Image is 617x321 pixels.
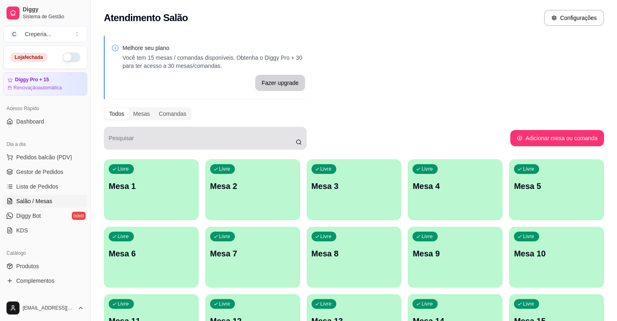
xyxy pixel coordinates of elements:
span: Pedidos balcão (PDV) [16,153,72,161]
p: Mesa 8 [312,248,397,259]
p: Mesa 7 [210,248,295,259]
p: Mesa 10 [514,248,599,259]
input: Pesquisar [109,137,296,145]
p: Mesa 3 [312,180,397,192]
button: [EMAIL_ADDRESS][DOMAIN_NAME] [3,298,87,318]
p: Livre [320,166,332,172]
div: Dia a dia [3,138,87,151]
button: Select a team [3,26,87,42]
a: KDS [3,224,87,237]
p: Livre [219,301,230,307]
button: LivreMesa 2 [205,159,300,220]
a: Lista de Pedidos [3,180,87,193]
a: Complementos [3,274,87,287]
span: C [10,30,18,38]
button: LivreMesa 5 [509,159,604,220]
a: Dashboard [3,115,87,128]
p: Mesa 4 [413,180,498,192]
p: Livre [523,166,534,172]
button: LivreMesa 7 [205,227,300,288]
div: Todos [105,108,129,119]
span: Complementos [16,277,54,285]
p: Livre [421,166,433,172]
p: Livre [118,166,129,172]
button: LivreMesa 6 [104,227,199,288]
p: Mesa 1 [109,180,194,192]
span: Diggy Bot [16,212,41,220]
article: Diggy Pro + 15 [15,77,49,83]
p: Livre [219,233,230,240]
span: Salão / Mesas [16,197,52,205]
span: Diggy [23,6,84,13]
span: KDS [16,226,28,234]
span: Lista de Pedidos [16,182,58,191]
a: DiggySistema de Gestão [3,3,87,23]
p: Livre [118,233,129,240]
span: [EMAIL_ADDRESS][DOMAIN_NAME] [23,305,74,311]
a: Produtos [3,260,87,273]
p: Mesa 5 [514,180,599,192]
p: Livre [523,301,534,307]
p: Livre [219,166,230,172]
span: Dashboard [16,117,44,126]
p: Melhore seu plano [123,44,305,52]
span: Produtos [16,262,39,270]
button: Fazer upgrade [255,75,305,91]
a: Gestor de Pedidos [3,165,87,178]
button: LivreMesa 3 [307,159,402,220]
div: Mesas [129,108,154,119]
p: Livre [421,301,433,307]
div: Acesso Rápido [3,102,87,115]
span: Gestor de Pedidos [16,168,63,176]
p: Mesa 2 [210,180,295,192]
p: Mesa 6 [109,248,194,259]
a: Diggy Botnovo [3,209,87,222]
p: Livre [320,233,332,240]
button: Alterar Status [62,52,80,62]
div: Creperia ... [25,30,51,38]
p: Você tem 15 mesas / comandas disponíveis. Obtenha o Diggy Pro + 30 para ter acesso a 30 mesas/com... [123,54,305,70]
div: Loja fechada [10,53,47,62]
h2: Atendimento Salão [104,11,188,24]
article: Renovação automática [13,85,62,91]
p: Livre [523,233,534,240]
p: Livre [118,301,129,307]
div: Comandas [155,108,191,119]
span: Sistema de Gestão [23,13,84,20]
div: Catálogo [3,247,87,260]
button: LivreMesa 10 [509,227,604,288]
p: Livre [320,301,332,307]
p: Mesa 9 [413,248,498,259]
button: LivreMesa 1 [104,159,199,220]
button: Configurações [544,10,604,26]
p: Livre [421,233,433,240]
button: Pedidos balcão (PDV) [3,151,87,164]
button: LivreMesa 9 [408,227,503,288]
a: Salão / Mesas [3,195,87,208]
button: LivreMesa 4 [408,159,503,220]
button: LivreMesa 8 [307,227,402,288]
a: Diggy Pro + 15Renovaçãoautomática [3,72,87,95]
button: Adicionar mesa ou comanda [510,130,604,146]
